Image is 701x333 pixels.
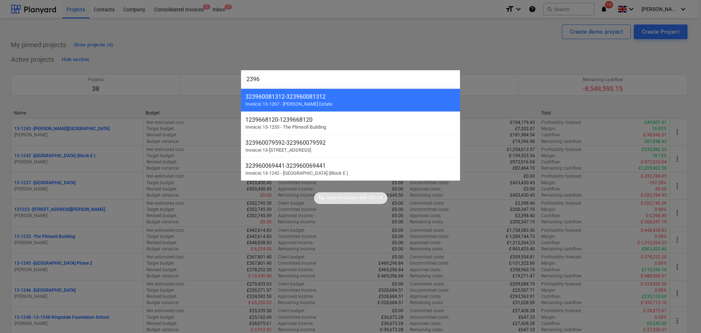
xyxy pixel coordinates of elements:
[368,195,383,201] p: Ctrl + K
[314,192,387,204] div: Tip:Open this faster withCtrl + K
[245,170,348,176] span: Invoice | 13-1242 - [GEOGRAPHIC_DATA] (Block E )
[245,147,311,153] span: Invoice | 13-[STREET_ADDRESS]
[241,158,460,181] div: 323960069441-323960069441Invoice| 13-1242 - [GEOGRAPHIC_DATA] (Block E )
[245,101,332,107] span: Invoice | 13-1267 - [PERSON_NAME] Estate
[245,139,456,146] div: 323960079592 - 323960079592
[318,195,326,201] p: Tip:
[327,195,367,201] p: Open this faster with
[245,116,456,123] div: 1239668120 - 1239668120
[664,298,701,333] iframe: Chat Widget
[241,111,460,135] div: 1239668120-1239668120Invoice| 13-1235 - The Plimsoll Building
[241,135,460,158] div: 323960079592-323960079592Invoice| 13-[STREET_ADDRESS]
[245,162,456,169] div: 323960069441 - 323960069441
[241,70,460,88] input: Search for projects, line-items, subcontracts, valuations, subcontractors...
[245,93,456,100] div: 323960081312 - 323960081312
[241,88,460,111] div: 323960081312-323960081312Invoice| 13-1267 - [PERSON_NAME] Estate
[245,124,326,130] span: Invoice | 13-1235 - The Plimsoll Building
